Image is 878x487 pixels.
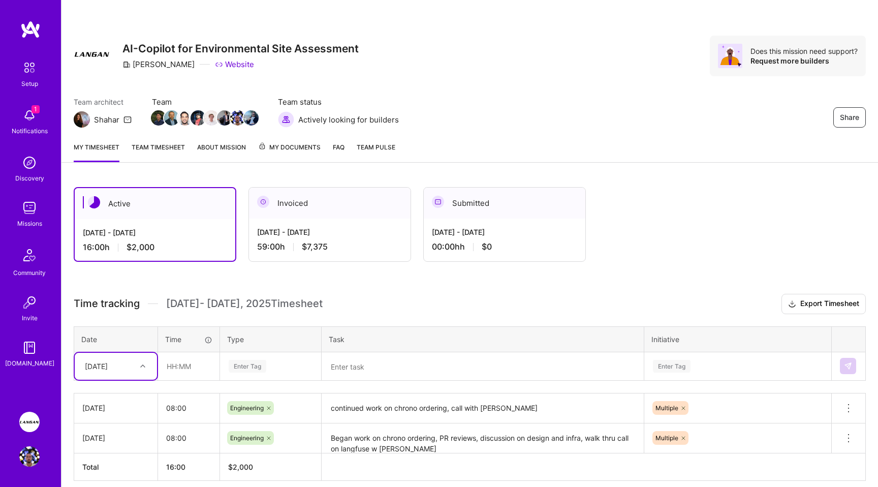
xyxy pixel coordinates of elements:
[159,353,219,380] input: HH:MM
[158,394,219,421] input: HH:MM
[74,36,110,72] img: Company Logo
[230,404,264,412] span: Engineering
[74,142,119,162] a: My timesheet
[788,299,796,310] i: icon Download
[230,434,264,442] span: Engineering
[165,109,178,127] a: Team Member Avatar
[192,109,205,127] a: Team Member Avatar
[840,112,859,123] span: Share
[653,358,691,374] div: Enter Tag
[19,198,40,218] img: teamwork
[19,446,40,467] img: User Avatar
[74,297,140,310] span: Time tracking
[82,403,149,413] div: [DATE]
[257,227,402,237] div: [DATE] - [DATE]
[19,153,40,173] img: discovery
[122,59,195,70] div: [PERSON_NAME]
[74,453,158,480] th: Total
[19,338,40,358] img: guide book
[122,42,359,55] h3: AI-Copilot for Environmental Site Assessment
[164,110,179,126] img: Team Member Avatar
[230,110,245,126] img: Team Member Avatar
[82,433,149,443] div: [DATE]
[258,142,321,162] a: My Documents
[17,446,42,467] a: User Avatar
[257,196,269,208] img: Invoiced
[257,241,402,252] div: 59:00 h
[122,60,131,69] i: icon CompanyGray
[218,109,231,127] a: Team Member Avatar
[19,105,40,126] img: bell
[278,111,294,128] img: Actively looking for builders
[482,241,492,252] span: $0
[123,115,132,124] i: icon Mail
[12,126,48,136] div: Notifications
[178,109,192,127] a: Team Member Avatar
[165,334,212,345] div: Time
[651,334,824,345] div: Initiative
[19,412,40,432] img: Langan: AI-Copilot for Environmental Site Assessment
[278,97,399,107] span: Team status
[844,362,852,370] img: Submit
[74,111,90,128] img: Team Architect
[220,326,322,352] th: Type
[298,114,399,125] span: Actively looking for builders
[333,142,344,162] a: FAQ
[158,424,219,451] input: HH:MM
[19,57,40,78] img: setup
[74,326,158,352] th: Date
[244,109,258,127] a: Team Member Avatar
[83,227,227,238] div: [DATE] - [DATE]
[152,97,258,107] span: Team
[204,110,219,126] img: Team Member Avatar
[166,297,323,310] span: [DATE] - [DATE] , 2025 Timesheet
[17,243,42,267] img: Community
[243,110,259,126] img: Team Member Avatar
[191,110,206,126] img: Team Member Avatar
[13,267,46,278] div: Community
[151,110,166,126] img: Team Member Avatar
[833,107,866,128] button: Share
[750,56,858,66] div: Request more builders
[22,313,38,323] div: Invite
[217,110,232,126] img: Team Member Avatar
[357,142,395,162] a: Team Pulse
[302,241,328,252] span: $7,375
[781,294,866,314] button: Export Timesheet
[231,109,244,127] a: Team Member Avatar
[322,326,644,352] th: Task
[5,358,54,369] div: [DOMAIN_NAME]
[21,78,38,89] div: Setup
[258,142,321,153] span: My Documents
[15,173,44,184] div: Discovery
[177,110,193,126] img: Team Member Avatar
[85,361,108,372] div: [DATE]
[205,109,218,127] a: Team Member Avatar
[75,188,235,219] div: Active
[323,424,643,452] textarea: Began work on chrono ordering, PR reviews, discussion on design and infra, walk thru call on lang...
[20,20,41,39] img: logo
[94,114,119,125] div: Shahar
[228,463,253,471] span: $ 2,000
[718,44,742,68] img: Avatar
[357,143,395,151] span: Team Pulse
[88,196,100,208] img: Active
[132,142,185,162] a: Team timesheet
[127,242,154,253] span: $2,000
[83,242,227,253] div: 16:00 h
[424,188,585,219] div: Submitted
[750,46,858,56] div: Does this mission need support?
[432,241,577,252] div: 00:00h h
[32,105,40,113] span: 1
[19,292,40,313] img: Invite
[197,142,246,162] a: About Mission
[140,363,145,369] i: icon Chevron
[17,412,42,432] a: Langan: AI-Copilot for Environmental Site Assessment
[215,59,254,70] a: Website
[432,196,444,208] img: Submitted
[74,97,132,107] span: Team architect
[655,404,678,412] span: Multiple
[249,188,411,219] div: Invoiced
[323,394,643,422] textarea: continued work on chrono ordering, call with [PERSON_NAME]
[158,453,220,480] th: 16:00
